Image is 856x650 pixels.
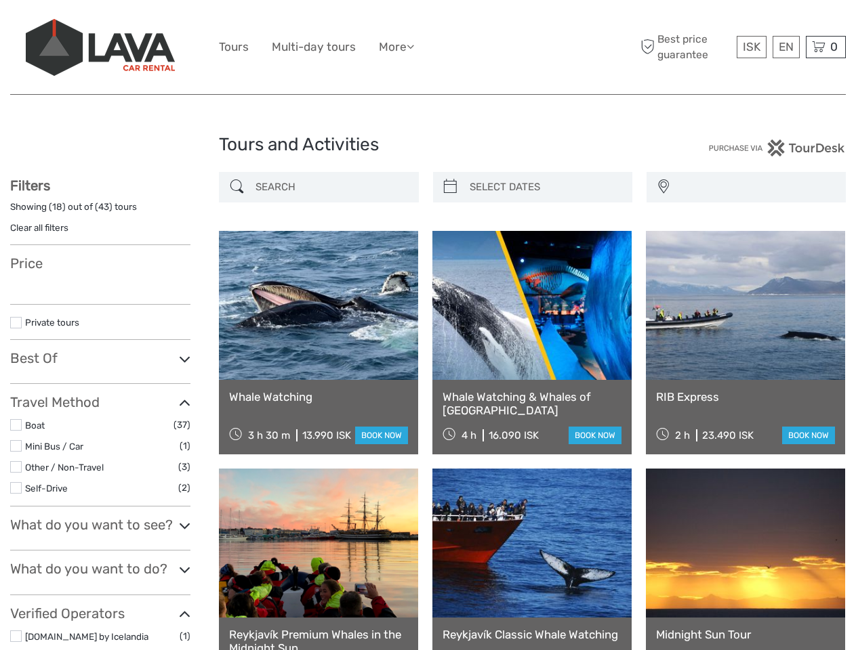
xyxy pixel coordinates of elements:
span: Best price guarantee [637,32,733,62]
img: 523-13fdf7b0-e410-4b32-8dc9-7907fc8d33f7_logo_big.jpg [26,19,175,76]
input: SEARCH [250,175,411,199]
div: 23.490 ISK [702,429,754,441]
span: ISK [743,40,760,53]
h3: What do you want to see? [10,517,190,533]
a: book now [355,427,408,444]
a: Tours [219,37,249,57]
span: (1) [180,438,190,454]
span: 4 h [462,429,476,441]
span: 3 h 30 m [248,429,290,441]
a: Midnight Sun Tour [656,628,835,641]
div: EN [773,36,800,58]
div: Showing ( ) out of ( ) tours [10,200,190,221]
h3: Best Of [10,350,190,366]
h3: Travel Method [10,394,190,410]
a: RIB Express [656,390,835,404]
span: 2 h [675,429,690,441]
div: 16.090 ISK [489,429,539,441]
span: (37) [174,417,190,433]
span: (2) [178,480,190,496]
a: Boat [25,420,45,431]
h3: Price [10,255,190,272]
a: Mini Bus / Car [25,441,83,452]
span: 0 [828,40,840,53]
a: [DOMAIN_NAME] by Icelandia [25,631,148,642]
a: Multi-day tours [272,37,356,57]
a: Whale Watching & Whales of [GEOGRAPHIC_DATA] [443,390,621,418]
span: (1) [180,628,190,644]
span: (3) [178,459,190,475]
label: 43 [98,200,109,213]
input: SELECT DATES [464,175,626,199]
label: 18 [52,200,62,213]
a: Clear all filters [10,222,68,233]
a: Self-Drive [25,483,68,494]
strong: Filters [10,177,50,194]
a: Private tours [25,317,79,328]
a: More [379,37,414,57]
a: Other / Non-Travel [25,462,104,473]
a: book now [782,427,835,444]
a: Whale Watching [229,390,408,404]
div: 13.990 ISK [302,429,351,441]
h3: What do you want to do? [10,561,190,577]
img: PurchaseViaTourDesk.png [708,139,846,156]
a: book now [569,427,621,444]
h1: Tours and Activities [219,134,637,156]
a: Reykjavík Classic Whale Watching [443,628,621,641]
h3: Verified Operators [10,605,190,622]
